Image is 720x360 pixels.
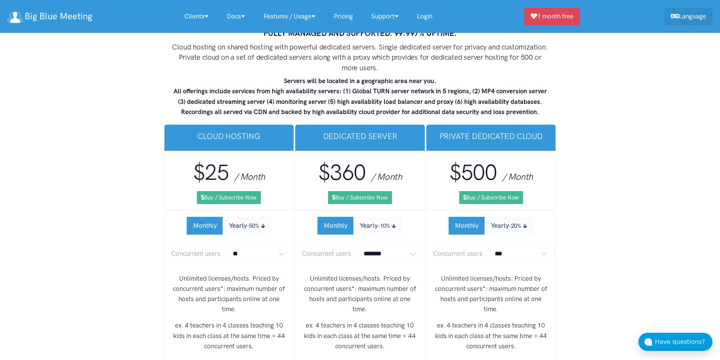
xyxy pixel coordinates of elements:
[165,245,227,263] span: Concurrent users
[524,8,580,25] a: 1 month free
[301,131,419,142] h3: Dedicated Server
[193,159,229,185] span: $25
[317,217,402,235] div: Subscription Period
[408,8,441,25] a: Login
[427,245,489,263] span: Concurrent users
[8,12,23,23] img: logo
[171,273,288,315] p: Unlimited licenses/hosts. Priced by concurrent users*: maximum number of hosts and participants o...
[170,131,288,142] h3: Cloud Hosting
[187,217,223,235] button: Monthly
[433,273,550,315] p: Unlimited licenses/hosts. Priced by concurrent users*: maximum number of hosts and participants o...
[302,320,418,351] p: ex. 4 teachers in 4 classes teaching 10 kids in each class at the same time = 44 concurrent users.
[218,8,254,25] a: Docs
[317,217,354,235] button: Monthly
[173,77,547,116] strong: Servers will be located in a geographic area near you. All offerings include services from high a...
[8,8,92,25] a: Big Blue Meeting
[175,8,218,25] a: Clients
[655,337,712,347] div: Have questions?
[502,171,533,182] span: / Month
[459,191,523,204] a: Buy / Subscribe Now
[223,217,271,235] button: Yearly-50%
[664,8,712,25] a: Language
[318,159,366,185] span: $360
[509,222,521,229] small: -20%
[328,191,392,204] a: Buy / Subscribe Now
[371,171,402,182] span: / Month
[171,320,288,351] p: ex. 4 teachers in 4 classes teaching 10 kids in each class at the same time = 44 concurrent users.
[296,245,358,263] span: Concurrent users
[485,217,533,235] button: Yearly-20%
[432,131,550,142] h3: Private Dedicated Cloud
[353,217,402,235] button: Yearly-10%
[254,8,325,25] a: Features / Usage
[449,217,533,235] div: Subscription Period
[247,222,259,229] small: -50%
[449,159,497,185] span: $500
[302,273,418,315] p: Unlimited licenses/hosts. Priced by concurrent users*: maximum number of hosts and participants o...
[433,320,550,351] p: ex. 4 teachers in 4 classes teaching 10 kids in each class at the same time = 44 concurrent users.
[197,191,261,204] a: Buy / Subscribe Now
[325,8,362,25] a: Pricing
[171,42,549,73] h4: Cloud hosting on shared hosting with powerful dedicated servers. Single dedicated server for priv...
[187,217,271,235] div: Subscription Period
[638,333,712,351] button: Have questions?
[234,171,265,182] span: / Month
[362,8,408,25] a: Support
[449,217,485,235] button: Monthly
[263,28,457,38] strong: FULLY MANAGED AND SUPPORTED. 99.997% UPTIME.
[378,222,390,229] small: -10%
